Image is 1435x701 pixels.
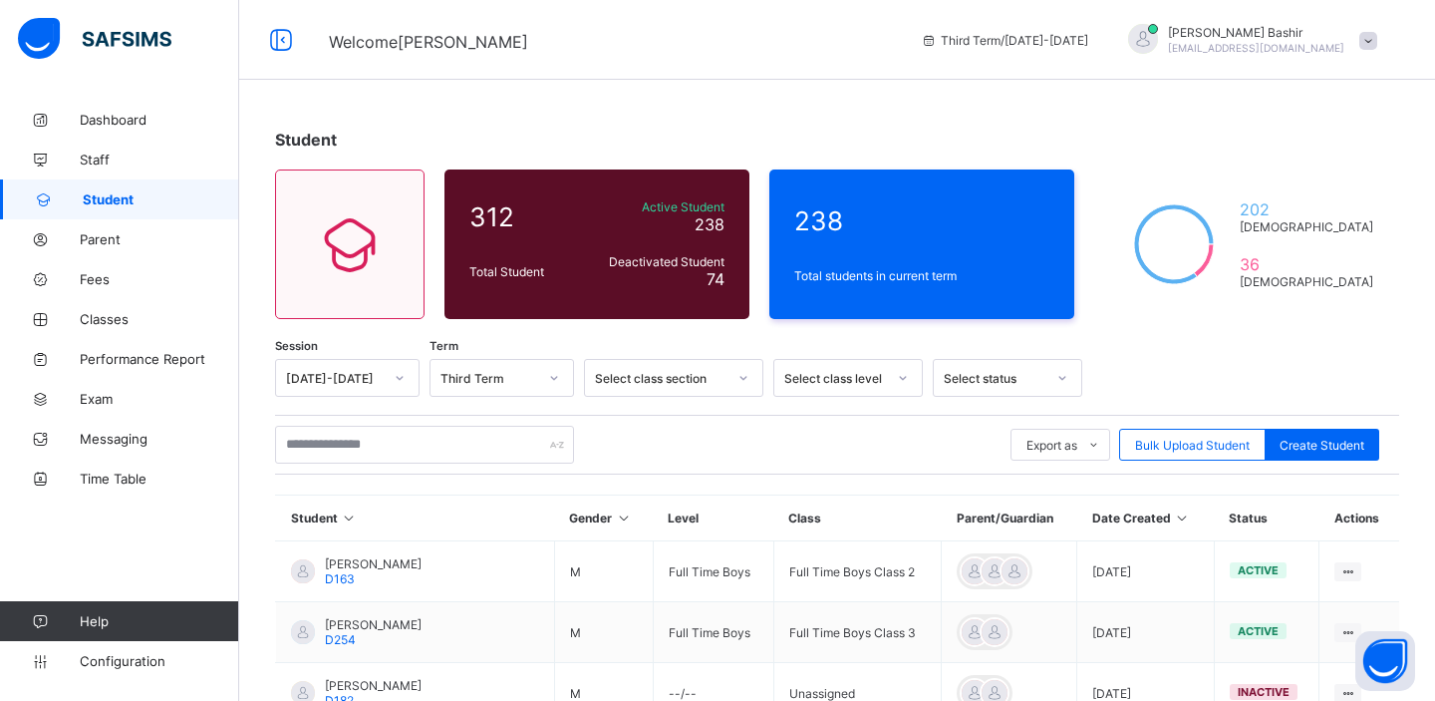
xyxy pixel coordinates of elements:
span: Parent [80,231,239,247]
span: Messaging [80,431,239,447]
span: [DEMOGRAPHIC_DATA] [1240,274,1374,289]
span: Term [430,339,458,353]
span: 202 [1240,199,1374,219]
span: [PERSON_NAME] [325,678,422,693]
div: Third Term [440,371,537,386]
td: Full Time Boys [653,602,773,663]
span: Create Student [1280,438,1364,453]
span: Student [275,130,337,150]
div: Select status [944,371,1045,386]
div: HamidBashir [1108,24,1387,57]
span: 238 [695,214,724,234]
span: 74 [707,269,724,289]
span: Session [275,339,318,353]
span: D254 [325,632,356,647]
th: Actions [1319,496,1399,541]
span: Help [80,613,238,629]
div: Select class level [784,371,886,386]
span: Welcome [PERSON_NAME] [329,32,528,52]
img: safsims [18,18,171,60]
span: [PERSON_NAME] Bashir [1168,25,1344,40]
span: Export as [1026,438,1077,453]
span: 238 [794,205,1049,236]
td: M [554,541,653,602]
th: Date Created [1077,496,1215,541]
span: Deactivated Student [591,254,724,269]
i: Sort in Ascending Order [1174,511,1191,526]
span: active [1238,624,1279,638]
td: Full Time Boys Class 2 [773,541,942,602]
span: Classes [80,311,239,327]
span: Fees [80,271,239,287]
td: M [554,602,653,663]
span: inactive [1238,685,1290,699]
span: Staff [80,152,239,168]
td: Full Time Boys [653,541,773,602]
span: Active Student [591,199,724,214]
div: Total Student [464,259,586,284]
span: Configuration [80,653,238,669]
span: active [1238,563,1279,577]
span: 312 [469,201,581,232]
span: Performance Report [80,351,239,367]
div: [DATE]-[DATE] [286,371,383,386]
span: [PERSON_NAME] [325,617,422,632]
i: Sort in Ascending Order [615,511,632,526]
span: Dashboard [80,112,239,128]
th: Parent/Guardian [942,496,1077,541]
th: Gender [554,496,653,541]
span: [EMAIL_ADDRESS][DOMAIN_NAME] [1168,42,1344,54]
span: Exam [80,391,239,407]
span: Total students in current term [794,268,1049,283]
th: Level [653,496,773,541]
span: session/term information [921,33,1088,48]
button: Open asap [1355,631,1415,691]
td: [DATE] [1077,541,1215,602]
span: Bulk Upload Student [1135,438,1250,453]
span: D163 [325,571,355,586]
span: Student [83,191,239,207]
span: 36 [1240,254,1374,274]
div: Select class section [595,371,726,386]
span: [PERSON_NAME] [325,556,422,571]
td: Full Time Boys Class 3 [773,602,942,663]
td: [DATE] [1077,602,1215,663]
th: Class [773,496,942,541]
i: Sort in Ascending Order [341,511,358,526]
th: Student [276,496,555,541]
th: Status [1214,496,1319,541]
span: Time Table [80,471,239,487]
span: [DEMOGRAPHIC_DATA] [1240,219,1374,234]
